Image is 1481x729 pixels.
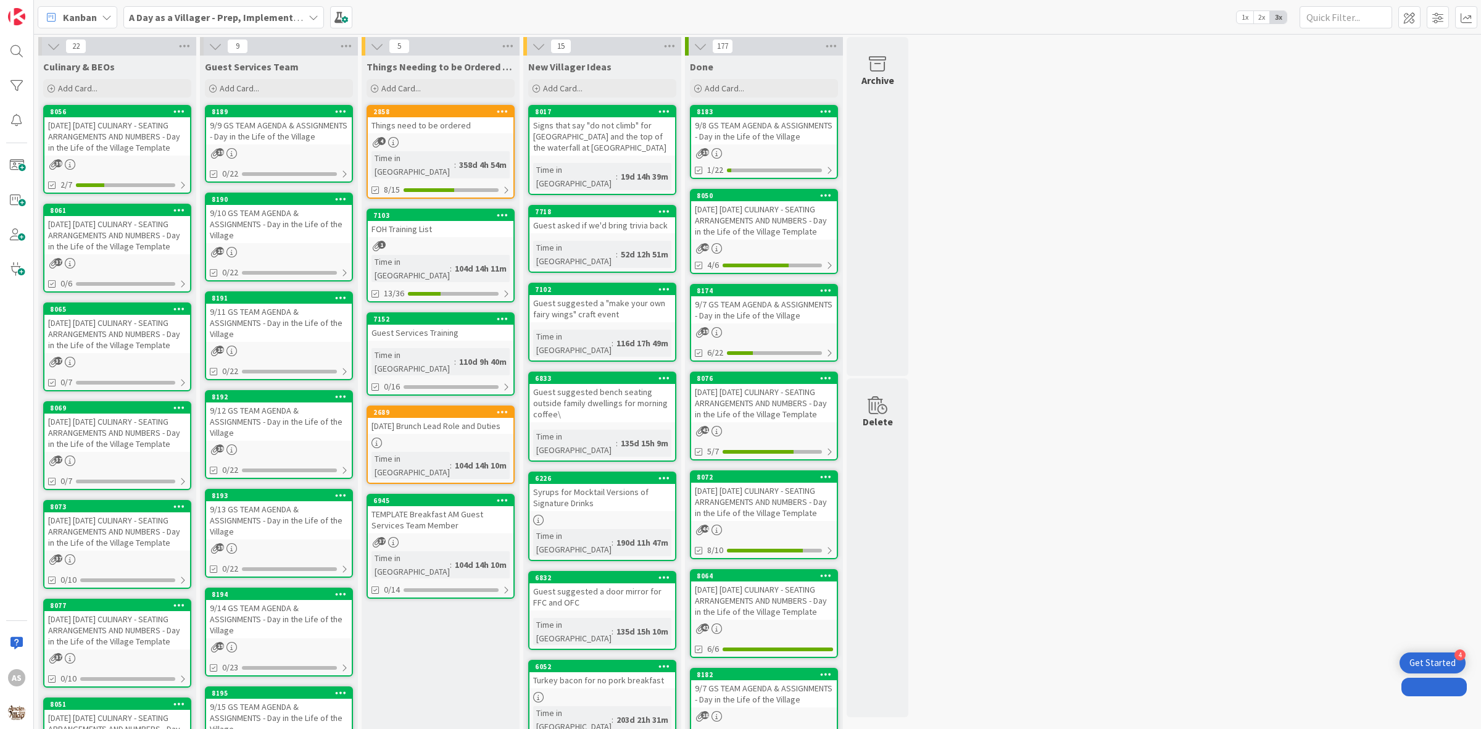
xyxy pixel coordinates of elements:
span: 19 [216,247,224,255]
div: 8195 [212,689,352,698]
img: avatar [8,704,25,721]
span: New Villager Ideas [528,60,612,73]
div: 8077 [50,601,190,610]
div: 8056[DATE] [DATE] CULINARY - SEATING ARRANGEMENTS AND NUMBERS - Day in the Life of the Village Te... [44,106,190,156]
span: : [454,158,456,172]
div: [DATE] [DATE] CULINARY - SEATING ARRANGEMENTS AND NUMBERS - Day in the Life of the Village Template [44,315,190,353]
input: Quick Filter... [1300,6,1392,28]
div: 9/12 GS TEAM AGENDA & ASSIGNMENTS - Day in the Life of the Village [206,402,352,441]
a: 8069[DATE] [DATE] CULINARY - SEATING ARRANGEMENTS AND NUMBERS - Day in the Life of the Village Te... [43,401,191,490]
div: 7152 [368,314,513,325]
div: 135d 15h 10m [613,625,671,638]
div: Signs that say "do not climb" for [GEOGRAPHIC_DATA] and the top of the waterfall at [GEOGRAPHIC_D... [529,117,675,156]
span: Add Card... [543,83,583,94]
span: : [612,625,613,638]
div: 104d 14h 11m [452,262,510,275]
span: 19 [216,148,224,156]
span: 19 [701,327,709,335]
a: 8076[DATE] [DATE] CULINARY - SEATING ARRANGEMENTS AND NUMBERS - Day in the Life of the Village Te... [690,372,838,460]
a: 8061[DATE] [DATE] CULINARY - SEATING ARRANGEMENTS AND NUMBERS - Day in the Life of the Village Te... [43,204,191,293]
span: 8/10 [707,544,723,557]
div: 2858 [368,106,513,117]
div: Time in [GEOGRAPHIC_DATA] [533,529,612,556]
div: [DATE] [DATE] CULINARY - SEATING ARRANGEMENTS AND NUMBERS - Day in the Life of the Village Template [691,201,837,240]
div: 6945 [373,496,513,505]
div: 7102 [535,285,675,294]
div: Get Started [1409,657,1456,669]
div: 2689 [368,407,513,418]
div: Time in [GEOGRAPHIC_DATA] [533,241,616,268]
div: 8056 [50,107,190,116]
span: 0/6 [60,277,72,290]
div: 6945TEMPLATE Breakfast AM Guest Services Team Member [368,495,513,533]
div: 8190 [212,195,352,204]
div: 52d 12h 51m [618,248,671,261]
span: 1 [378,241,386,249]
div: Time in [GEOGRAPHIC_DATA] [371,151,454,178]
span: 0/22 [222,266,238,279]
div: Things need to be ordered [368,117,513,133]
div: 9/10 GS TEAM AGENDA & ASSIGNMENTS - Day in the Life of the Village [206,205,352,243]
div: 6833Guest suggested bench seating outside family dwellings for morning coffee\ [529,373,675,422]
div: 7102Guest suggested a "make your own fairy wings" craft event [529,284,675,322]
div: 7718 [529,206,675,217]
span: 3x [1270,11,1287,23]
span: 19 [216,642,224,650]
div: 8193 [212,491,352,500]
a: 81949/14 GS TEAM AGENDA & ASSIGNMENTS - Day in the Life of the Village0/23 [205,588,353,677]
div: 8064 [691,570,837,581]
div: 2858Things need to be ordered [368,106,513,133]
div: Archive [861,73,894,88]
div: Time in [GEOGRAPHIC_DATA] [371,452,450,479]
div: Time in [GEOGRAPHIC_DATA] [371,255,450,282]
span: Guest Services Team [205,60,299,73]
div: 8072 [697,473,837,481]
a: 2858Things need to be orderedTime in [GEOGRAPHIC_DATA]:358d 4h 54m8/15 [367,105,515,199]
div: Guest asked if we'd bring trivia back [529,217,675,233]
div: 6832Guest suggested a door mirror for FFC and OFC [529,572,675,610]
div: 8193 [206,490,352,501]
span: 177 [712,39,733,54]
div: 19d 14h 39m [618,170,671,183]
span: 40 [701,243,709,251]
div: 8051 [50,700,190,709]
div: 104d 14h 10m [452,558,510,572]
span: 0/7 [60,376,72,389]
a: 7718Guest asked if we'd bring trivia backTime in [GEOGRAPHIC_DATA]:52d 12h 51m [528,205,676,273]
div: 7152 [373,315,513,323]
div: 2689 [373,408,513,417]
span: 0/16 [384,380,400,393]
div: [DATE] [DATE] CULINARY - SEATING ARRANGEMENTS AND NUMBERS - Day in the Life of the Village Template [691,581,837,620]
div: 6052Turkey bacon for no pork breakfast [529,661,675,688]
div: 8174 [697,286,837,295]
span: : [450,459,452,472]
div: 7152Guest Services Training [368,314,513,341]
span: 18 [701,711,709,719]
a: 7103FOH Training ListTime in [GEOGRAPHIC_DATA]:104d 14h 11m13/36 [367,209,515,302]
div: 116d 17h 49m [613,336,671,350]
div: 8051 [44,699,190,710]
span: 15 [550,39,571,54]
div: 7103FOH Training List [368,210,513,237]
div: 8077[DATE] [DATE] CULINARY - SEATING ARRANGEMENTS AND NUMBERS - Day in the Life of the Village Te... [44,600,190,649]
div: 8190 [206,194,352,205]
span: 37 [378,537,386,545]
div: 8192 [212,393,352,401]
div: 7718 [535,207,675,216]
div: 6052 [529,661,675,672]
div: 81909/10 GS TEAM AGENDA & ASSIGNMENTS - Day in the Life of the Village [206,194,352,243]
div: 81919/11 GS TEAM AGENDA & ASSIGNMENTS - Day in the Life of the Village [206,293,352,342]
span: 8/15 [384,183,400,196]
span: 19 [701,148,709,156]
a: 81839/8 GS TEAM AGENDA & ASSIGNMENTS - Day in the Life of the Village1/22 [690,105,838,179]
div: Open Get Started checklist, remaining modules: 4 [1400,652,1466,673]
div: 7103 [368,210,513,221]
div: 110d 9h 40m [456,355,510,369]
span: 37 [54,554,62,562]
div: 8017Signs that say "do not climb" for [GEOGRAPHIC_DATA] and the top of the waterfall at [GEOGRAPH... [529,106,675,156]
span: 22 [65,39,86,54]
span: Things Needing to be Ordered - PUT IN CARD, Don't make new card [367,60,515,73]
div: Time in [GEOGRAPHIC_DATA] [533,430,616,457]
div: 8069[DATE] [DATE] CULINARY - SEATING ARRANGEMENTS AND NUMBERS - Day in the Life of the Village Te... [44,402,190,452]
div: 6832 [529,572,675,583]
